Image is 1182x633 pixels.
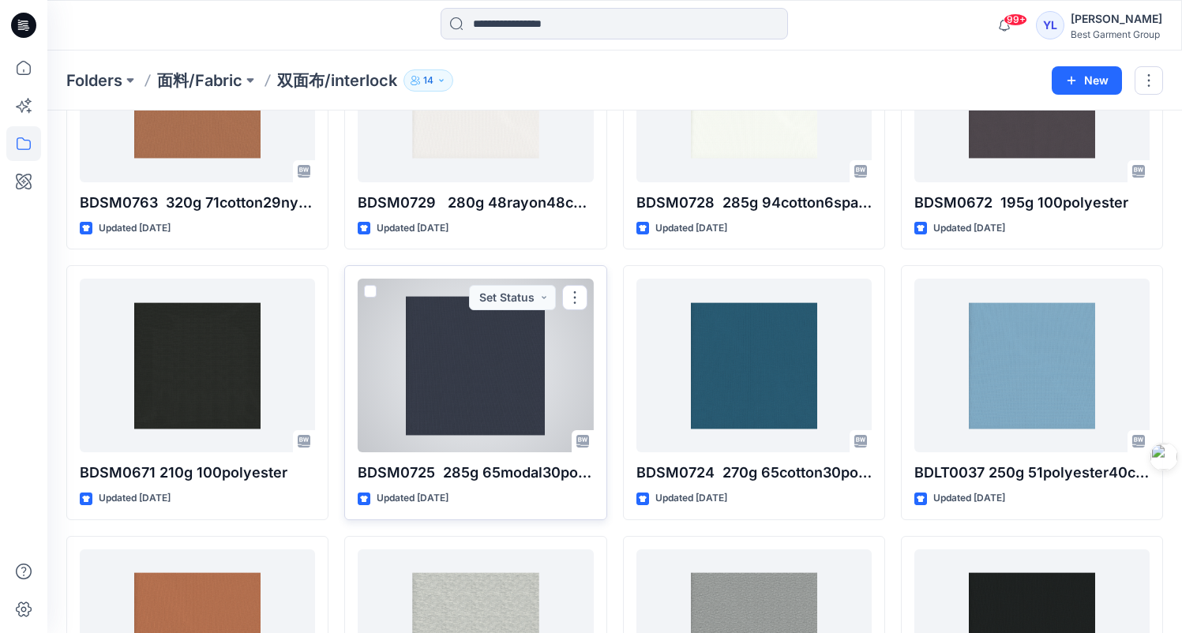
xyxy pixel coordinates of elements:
p: BDSM0671 210g 100polyester [80,462,315,484]
p: Updated [DATE] [655,220,727,237]
p: BDSM0672 195g 100polyester [914,192,1150,214]
a: BDSM0671 210g 100polyester [80,279,315,452]
p: Updated [DATE] [377,490,448,507]
a: Folders [66,69,122,92]
a: 面料/Fabric [157,69,242,92]
p: BDSM0729 280g 48rayon48cotton4elastane [358,192,593,214]
p: Updated [DATE] [655,490,727,507]
p: Updated [DATE] [933,220,1005,237]
p: BDSM0763 320g 71cotton29nylon [80,192,315,214]
p: Updated [DATE] [99,490,171,507]
span: 99+ [1004,13,1027,26]
div: [PERSON_NAME] [1071,9,1162,28]
div: Best Garment Group [1071,28,1162,40]
p: BDSM0728 285g 94cotton6spandex [636,192,872,214]
p: Updated [DATE] [377,220,448,237]
p: 双面布/interlock [277,69,397,92]
p: BDSM0725 285g 65modal30polyester5spandex [358,462,593,484]
div: YL [1036,11,1064,39]
button: New [1052,66,1122,95]
p: Updated [DATE] [99,220,171,237]
a: BDSM0725 285g 65modal30polyester5spandex [358,279,593,452]
p: BDLT0037 250g 51polyester40cotton6rayon3elastane [914,462,1150,484]
a: BDLT0037 250g 51polyester40cotton6rayon3elastane [914,279,1150,452]
p: 14 [423,72,433,89]
p: Updated [DATE] [933,490,1005,507]
button: 14 [403,69,453,92]
p: BDSM0724 270g 65cotton30polyester5spandex [636,462,872,484]
a: BDSM0724 270g 65cotton30polyester5spandex [636,279,872,452]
